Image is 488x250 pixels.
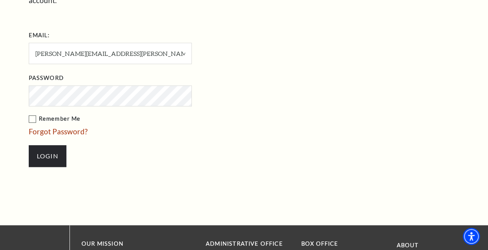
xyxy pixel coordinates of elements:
[29,114,269,124] label: Remember Me
[29,31,50,40] label: Email:
[29,127,88,136] a: Forgot Password?
[82,239,179,249] p: OUR MISSION
[29,43,192,64] input: Required
[29,145,66,167] input: Submit button
[463,228,480,245] div: Accessibility Menu
[29,73,64,83] label: Password
[206,239,290,249] p: Administrative Office
[301,239,385,249] p: BOX OFFICE
[396,242,419,248] a: About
